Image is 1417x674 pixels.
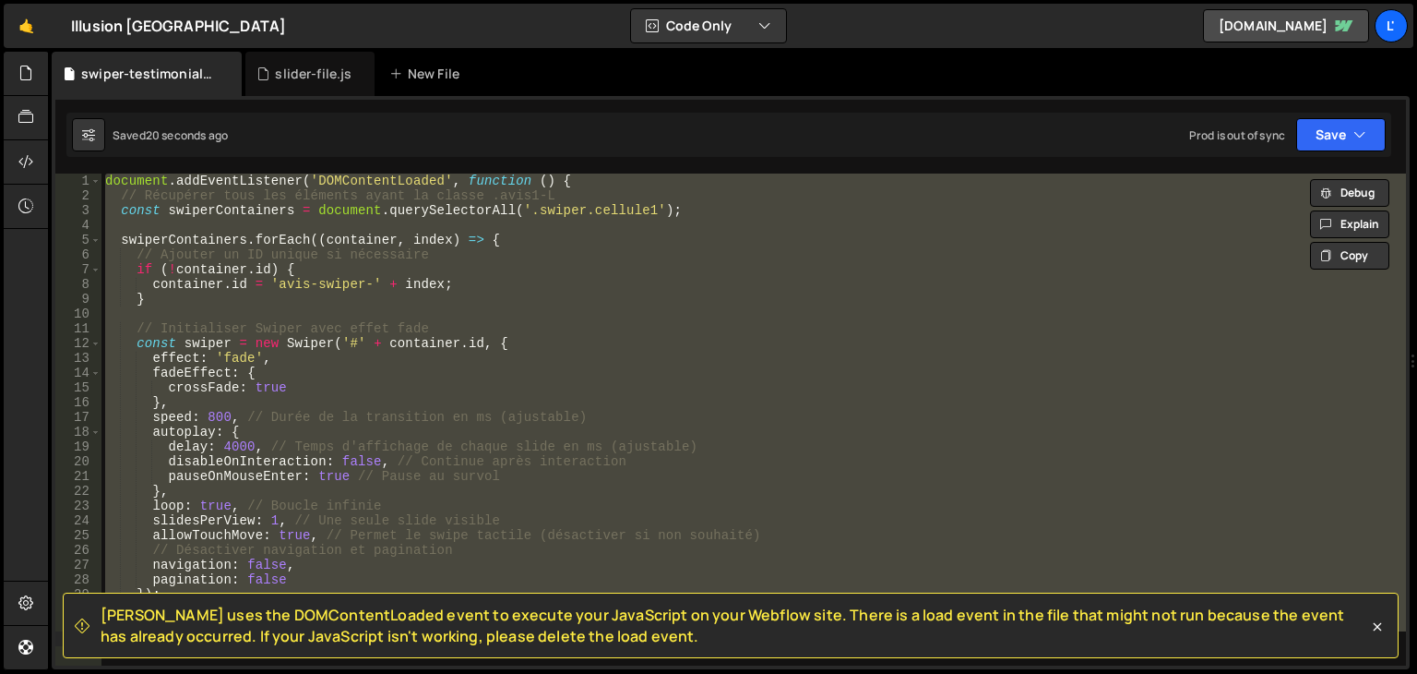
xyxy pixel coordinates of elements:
div: 27 [55,558,101,572]
div: Prod is out of sync [1189,127,1285,143]
div: 8 [55,277,101,292]
div: 20 seconds ago [146,127,228,143]
div: 30 [55,602,101,617]
div: 31 [55,617,101,632]
div: 15 [55,380,101,395]
div: New File [389,65,467,83]
div: 21 [55,469,101,484]
div: 22 [55,484,101,499]
div: 25 [55,528,101,543]
a: 🤙 [4,4,49,48]
div: 7 [55,262,101,277]
div: Illusion [GEOGRAPHIC_DATA] [71,15,286,37]
a: L' [1375,9,1408,42]
div: 3 [55,203,101,218]
div: 26 [55,543,101,558]
button: Debug [1310,179,1389,207]
div: 13 [55,351,101,366]
div: 24 [55,513,101,528]
div: 9 [55,292,101,307]
span: [PERSON_NAME] uses the DOMContentLoaded event to execute your JavaScript on your Webflow site. Th... [101,605,1368,646]
div: 4 [55,218,101,233]
div: 5 [55,233,101,247]
div: 14 [55,366,101,380]
div: Saved [113,127,228,143]
div: 11 [55,321,101,336]
button: Explain [1310,211,1389,238]
div: 2 [55,188,101,203]
button: Save [1296,118,1386,151]
div: slider-file.js [275,65,351,83]
button: Copy [1310,242,1389,270]
div: 1 [55,174,101,188]
div: 10 [55,307,101,321]
button: Code Only [631,9,786,42]
div: 18 [55,425,101,439]
div: 29 [55,587,101,602]
div: 12 [55,336,101,351]
div: 17 [55,410,101,425]
div: 32 [55,632,101,646]
div: 23 [55,499,101,513]
div: 28 [55,572,101,587]
div: 6 [55,247,101,262]
div: 19 [55,439,101,454]
a: [DOMAIN_NAME] [1203,9,1369,42]
div: 16 [55,395,101,410]
div: 20 [55,454,101,469]
div: swiper-testimonials.js [81,65,220,83]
